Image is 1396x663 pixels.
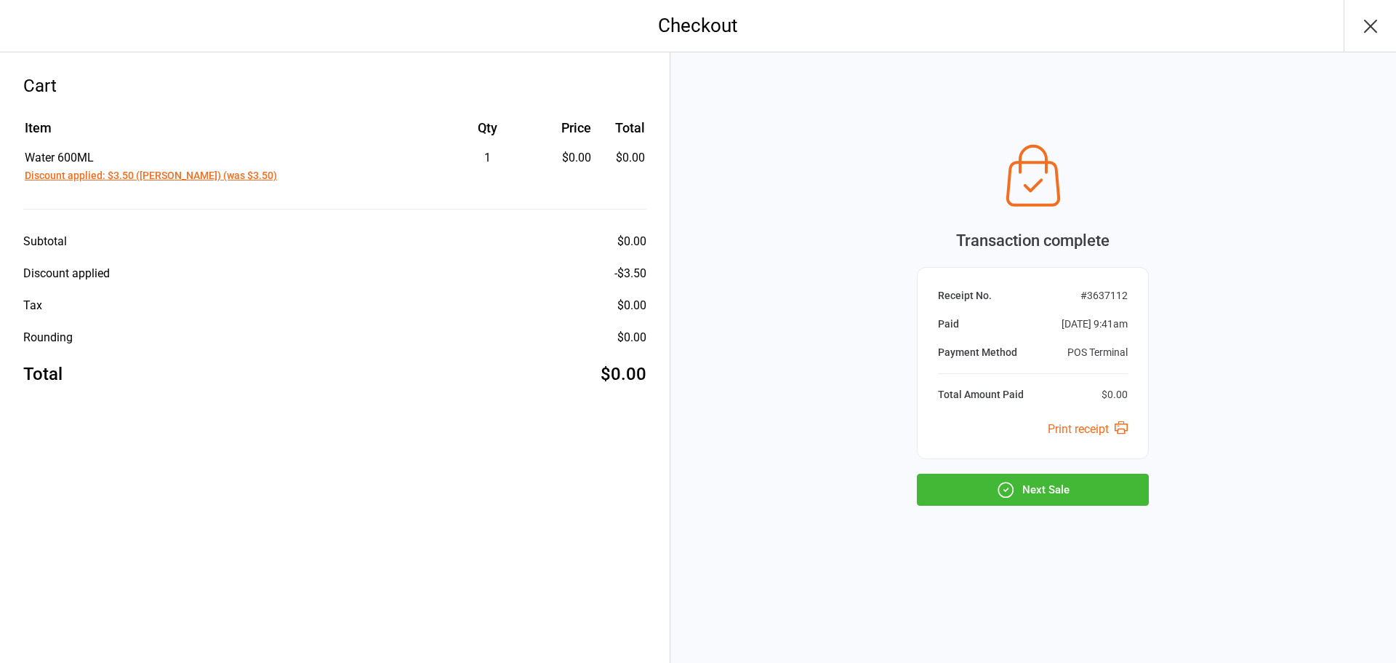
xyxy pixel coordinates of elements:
div: $0.00 [617,329,646,346]
a: Print receipt [1048,422,1128,436]
div: Discount applied [23,265,110,282]
div: Rounding [23,329,73,346]
span: Water 600ML [25,151,94,164]
div: Total Amount Paid [938,387,1024,402]
button: Discount applied: $3.50 ([PERSON_NAME]) (was $3.50) [25,168,277,183]
th: Total [597,118,644,148]
div: Tax [23,297,42,314]
div: Transaction complete [917,229,1149,253]
div: Total [23,361,63,387]
div: Paid [938,317,959,332]
div: $0.00 [617,233,646,250]
div: $0.00 [617,297,646,314]
div: $0.00 [541,149,591,167]
div: [DATE] 9:41am [1062,317,1128,332]
button: Next Sale [917,474,1149,506]
th: Item [25,118,434,148]
div: POS Terminal [1067,345,1128,360]
div: Receipt No. [938,288,992,303]
div: Price [541,118,591,138]
td: $0.00 [597,149,644,184]
div: 1 [436,149,539,167]
div: Cart [23,73,646,99]
div: $0.00 [601,361,646,387]
div: $0.00 [1102,387,1128,402]
div: Payment Method [938,345,1017,360]
th: Qty [436,118,539,148]
div: # 3637112 [1080,288,1128,303]
div: - $3.50 [614,265,646,282]
div: Subtotal [23,233,67,250]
